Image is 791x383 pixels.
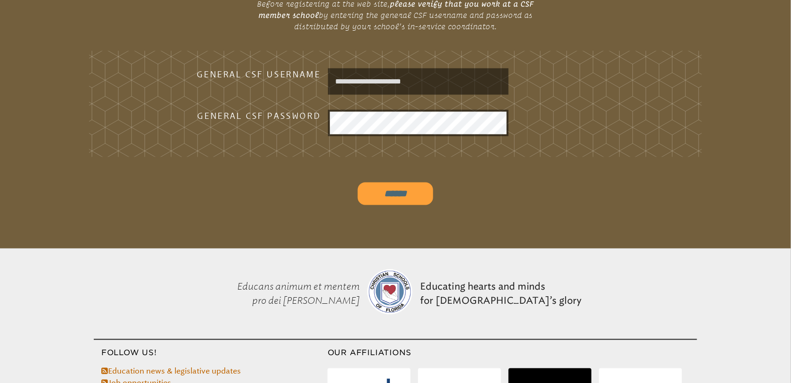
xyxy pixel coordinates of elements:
h3: Follow Us! [94,348,328,359]
img: csf-logo-web-colors.png [367,269,412,315]
h3: Our Affiliations [328,348,697,359]
a: Education news & legislative updates [101,367,241,376]
h3: General CSF Password [170,110,321,121]
p: Educans animum et mentem pro dei [PERSON_NAME] [205,256,363,332]
h3: General CSF Username [170,68,321,80]
p: Educating hearts and minds for [DEMOGRAPHIC_DATA]’s glory [416,256,586,332]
